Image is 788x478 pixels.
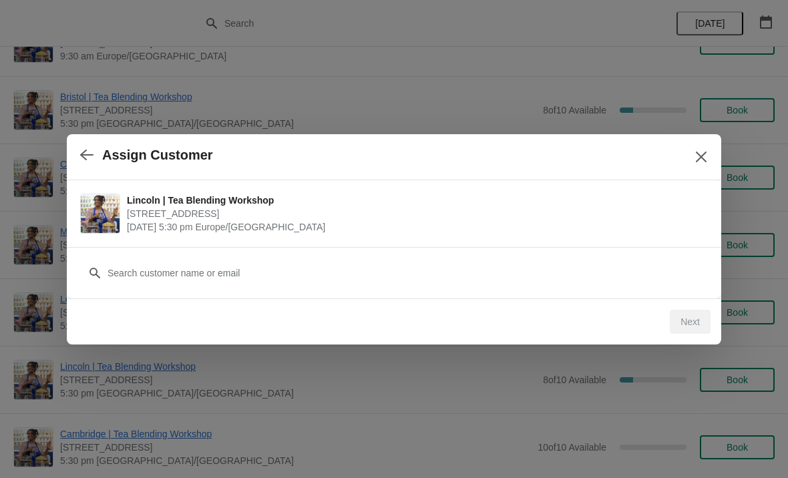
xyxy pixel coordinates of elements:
[102,148,213,163] h2: Assign Customer
[81,194,120,233] img: Lincoln | Tea Blending Workshop | 30 Sincil Street, Lincoln, LN5 7ET | November 2 | 5:30 pm Europ...
[127,207,701,220] span: [STREET_ADDRESS]
[127,220,701,234] span: [DATE] 5:30 pm Europe/[GEOGRAPHIC_DATA]
[127,194,701,207] span: Lincoln | Tea Blending Workshop
[689,145,713,169] button: Close
[107,261,708,285] input: Search customer name or email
